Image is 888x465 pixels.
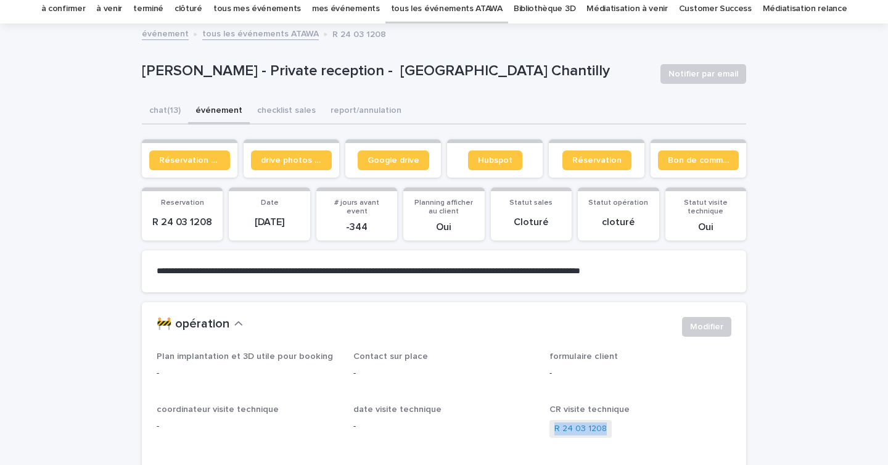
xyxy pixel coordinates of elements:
p: - [157,367,339,380]
p: Cloturé [498,216,564,228]
p: - [157,420,339,433]
span: CR visite technique [549,405,630,414]
p: Oui [673,221,739,233]
span: Réservation [572,156,622,165]
span: Statut opération [588,199,648,207]
a: drive photos coordinateur [251,150,332,170]
p: - [353,367,535,380]
button: 🚧 opération [157,317,243,332]
span: Date [261,199,279,207]
a: tous les événements ATAWA [202,26,319,40]
button: checklist sales [250,99,323,125]
span: date visite technique [353,405,442,414]
span: Planning afficher au client [414,199,473,215]
span: Réservation client [159,156,220,165]
p: [PERSON_NAME] - Private reception - [GEOGRAPHIC_DATA] Chantilly [142,62,651,80]
a: événement [142,26,189,40]
a: Hubspot [468,150,522,170]
a: Bon de commande [658,150,739,170]
p: R 24 03 1208 [332,27,386,40]
p: - [549,367,731,380]
span: Contact sur place [353,352,428,361]
p: - [353,420,535,433]
span: Notifier par email [668,68,738,80]
span: Statut visite technique [684,199,728,215]
p: R 24 03 1208 [149,216,215,228]
span: # jours avant event [334,199,379,215]
button: chat (13) [142,99,188,125]
span: Bon de commande [668,156,729,165]
p: [DATE] [236,216,302,228]
button: Notifier par email [660,64,746,84]
a: Google drive [358,150,429,170]
span: Statut sales [509,199,553,207]
span: Google drive [368,156,419,165]
p: -344 [324,221,390,233]
span: formulaire client [549,352,618,361]
a: R 24 03 1208 [554,422,607,435]
a: Réservation client [149,150,230,170]
p: cloturé [585,216,651,228]
h2: 🚧 opération [157,317,229,332]
button: événement [188,99,250,125]
span: coordinateur visite technique [157,405,279,414]
span: drive photos coordinateur [261,156,322,165]
p: Oui [411,221,477,233]
span: Modifier [690,321,723,333]
button: Modifier [682,317,731,337]
span: Hubspot [478,156,512,165]
a: Réservation [562,150,631,170]
span: Plan implantation et 3D utile pour booking [157,352,333,361]
span: Reservation [161,199,204,207]
button: report/annulation [323,99,409,125]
